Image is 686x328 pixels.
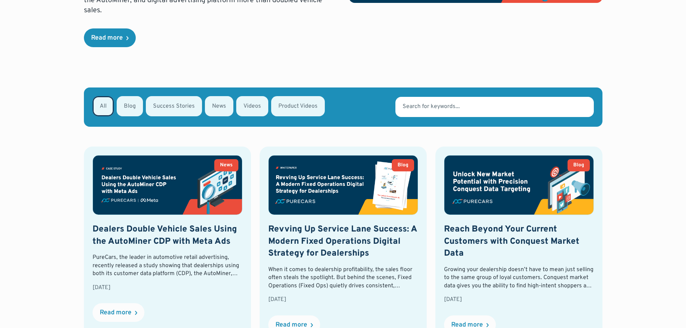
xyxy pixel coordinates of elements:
[398,163,408,168] div: Blog
[268,266,418,290] div: When it comes to dealership profitability, the sales floor often steals the spotlight. But behind...
[93,284,242,292] div: [DATE]
[444,224,594,260] h2: Reach Beyond Your Current Customers with Conquest Market Data
[444,266,594,290] div: Growing your dealership doesn’t have to mean just selling to the same group of loyal customers. C...
[268,296,418,304] div: [DATE]
[573,163,584,168] div: Blog
[268,224,418,260] h2: Revving Up Service Lane Success: A Modern Fixed Operations Digital Strategy for Dealerships
[84,87,602,127] form: Email Form
[395,97,593,117] input: Search for keywords...
[91,35,123,41] div: Read more
[93,224,242,248] h2: Dealers Double Vehicle Sales Using the AutoMiner CDP with Meta Ads
[444,296,594,304] div: [DATE]
[93,253,242,278] div: PureCars, the leader in automotive retail advertising, recently released a study showing that dea...
[100,310,131,316] div: Read more
[220,163,233,168] div: News
[84,28,136,47] a: Read more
